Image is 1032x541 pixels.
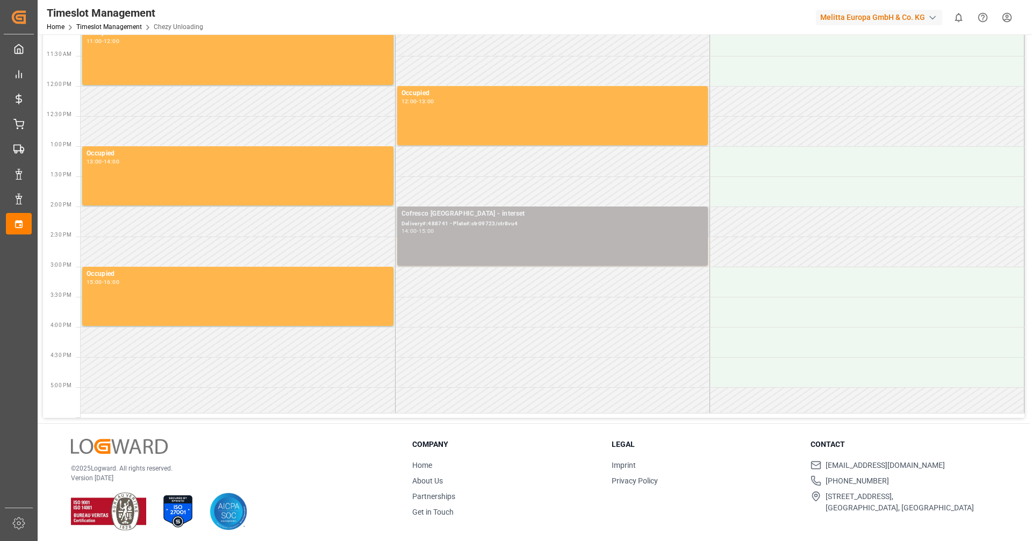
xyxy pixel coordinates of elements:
[826,475,889,487] span: [PHONE_NUMBER]
[51,172,71,177] span: 1:30 PM
[51,141,71,147] span: 1:00 PM
[402,209,704,219] div: Cofresco [GEOGRAPHIC_DATA] - interset
[612,476,658,485] a: Privacy Policy
[412,461,432,469] a: Home
[51,322,71,328] span: 4:00 PM
[612,461,636,469] a: Imprint
[816,10,942,25] div: Melitta Europa GmbH & Co. KG
[104,280,119,284] div: 16:00
[47,51,71,57] span: 11:30 AM
[419,99,434,104] div: 13:00
[104,159,119,164] div: 14:00
[102,39,104,44] div: -
[412,476,443,485] a: About Us
[87,159,102,164] div: 13:00
[47,5,203,21] div: Timeslot Management
[816,7,947,27] button: Melitta Europa GmbH & Co. KG
[71,439,168,454] img: Logward Logo
[47,111,71,117] span: 12:30 PM
[87,280,102,284] div: 15:00
[71,464,385,473] p: © 2025 Logward. All rights reserved.
[87,148,389,159] div: Occupied
[76,23,142,31] a: Timeslot Management
[102,280,104,284] div: -
[71,473,385,483] p: Version [DATE]
[947,5,971,30] button: show 0 new notifications
[47,81,71,87] span: 12:00 PM
[51,292,71,298] span: 3:30 PM
[51,352,71,358] span: 4:30 PM
[412,492,455,501] a: Partnerships
[412,508,454,516] a: Get in Touch
[47,23,64,31] a: Home
[102,159,104,164] div: -
[51,382,71,388] span: 5:00 PM
[87,39,102,44] div: 11:00
[402,219,704,229] div: Delivery#:488741 - Plate#:ctr09723/ctr8vu4
[612,439,798,450] h3: Legal
[811,439,997,450] h3: Contact
[51,262,71,268] span: 3:00 PM
[971,5,995,30] button: Help Center
[402,88,704,99] div: Occupied
[826,491,974,514] span: [STREET_ADDRESS], [GEOGRAPHIC_DATA], [GEOGRAPHIC_DATA]
[210,493,247,530] img: AICPA SOC
[87,269,389,280] div: Occupied
[402,229,417,233] div: 14:00
[826,460,945,471] span: [EMAIL_ADDRESS][DOMAIN_NAME]
[51,232,71,238] span: 2:30 PM
[417,99,418,104] div: -
[104,39,119,44] div: 12:00
[71,493,146,530] img: ISO 9001 & ISO 14001 Certification
[412,439,598,450] h3: Company
[417,229,418,233] div: -
[419,229,434,233] div: 15:00
[159,493,197,530] img: ISO 27001 Certification
[51,202,71,208] span: 2:00 PM
[402,99,417,104] div: 12:00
